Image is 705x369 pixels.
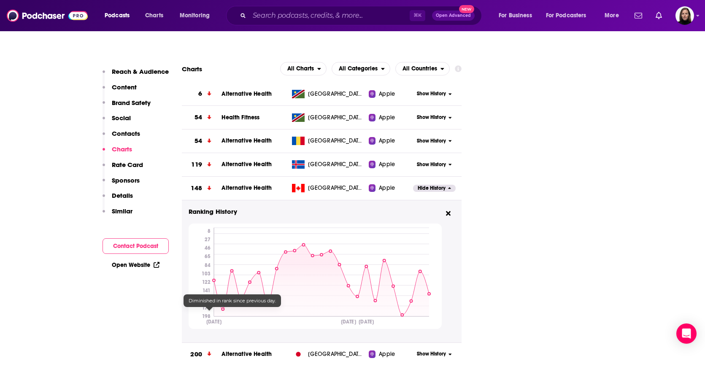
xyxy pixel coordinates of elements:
div: Open Intercom Messenger [676,323,697,344]
span: New [459,5,474,13]
h2: Countries [395,62,450,75]
img: User Profile [675,6,694,25]
tspan: [DATE] [340,318,356,325]
div: Diminished in rank since previous day. [184,294,281,307]
a: [GEOGRAPHIC_DATA] [289,160,369,169]
span: Alternative Health [221,184,272,191]
a: [GEOGRAPHIC_DATA] [289,350,369,358]
p: Content [112,83,137,91]
a: 148 [182,177,222,200]
tspan: 46 [204,245,210,251]
button: Social [103,114,131,129]
span: Open Advanced [436,13,471,18]
span: All Categories [339,66,378,72]
a: 54 [182,129,222,153]
p: Rate Card [112,161,143,169]
a: Apple [369,137,413,145]
span: All Countries [402,66,437,72]
p: Details [112,191,133,199]
button: Content [103,83,137,99]
a: Apple [369,113,413,122]
span: Apple [379,160,395,169]
button: open menu [332,62,390,75]
button: Open AdvancedNew [432,11,475,21]
button: open menu [395,62,450,75]
button: Sponsors [103,176,140,192]
h2: Platforms [280,62,327,75]
a: [GEOGRAPHIC_DATA] [289,184,369,192]
a: Alternative Health [221,350,272,358]
tspan: [DATE] [359,318,374,325]
span: For Podcasters [546,10,586,22]
h3: 6 [198,89,202,99]
span: All Charts [287,66,314,72]
tspan: 198 [202,313,210,319]
p: Social [112,114,131,122]
span: Apple [379,113,395,122]
p: Charts [112,145,132,153]
a: Health Fitness [221,114,259,121]
h2: Categories [332,62,390,75]
a: Alternative Health [221,161,272,168]
button: open menu [540,9,599,22]
tspan: 141 [202,288,210,294]
button: open menu [99,9,140,22]
tspan: 179 [202,305,210,311]
h3: 200 [190,350,202,359]
span: Iceland [308,160,363,169]
span: Romania [308,137,363,145]
h3: 119 [191,160,202,170]
button: open menu [280,62,327,75]
img: Podchaser - Follow, Share and Rate Podcasts [7,8,88,24]
button: Show profile menu [675,6,694,25]
div: Search podcasts, credits, & more... [234,6,490,25]
tspan: 65 [204,253,210,259]
button: open menu [599,9,629,22]
button: open menu [174,9,221,22]
tspan: 122 [202,279,210,285]
span: Apple [379,184,395,192]
span: Charts [145,10,163,22]
h3: 54 [194,136,202,146]
p: Contacts [112,129,140,137]
a: 54 [182,106,222,129]
button: Hide History [413,185,455,192]
h3: 54 [194,113,202,122]
button: Show History [413,114,455,121]
a: Alternative Health [221,137,272,144]
span: More [605,10,619,22]
a: Charts [140,9,168,22]
span: Show History [417,161,446,168]
h3: Ranking History [189,207,442,217]
button: Contact Podcast [103,238,169,254]
a: 6 [182,82,222,105]
button: Charts [103,145,132,161]
a: Open Website [112,261,159,269]
tspan: [DATE] [206,318,221,325]
span: Namibia [308,90,363,98]
button: Brand Safety [103,99,151,114]
button: Show History [413,350,455,358]
span: Namibia [308,113,363,122]
span: Show History [417,350,446,358]
span: Logged in as BevCat3 [675,6,694,25]
button: Rate Card [103,161,143,176]
span: Apple [379,350,395,358]
a: Show notifications dropdown [631,8,646,23]
a: Apple [369,160,413,169]
span: Japan [308,350,363,358]
a: Alternative Health [221,90,272,97]
button: Similar [103,207,132,223]
button: Show History [413,137,455,145]
span: For Business [499,10,532,22]
tspan: 84 [204,262,210,268]
a: [GEOGRAPHIC_DATA] [289,90,369,98]
input: Search podcasts, credits, & more... [249,9,410,22]
a: [GEOGRAPHIC_DATA] [289,137,369,145]
span: Podcasts [105,10,130,22]
tspan: 8 [207,228,210,234]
